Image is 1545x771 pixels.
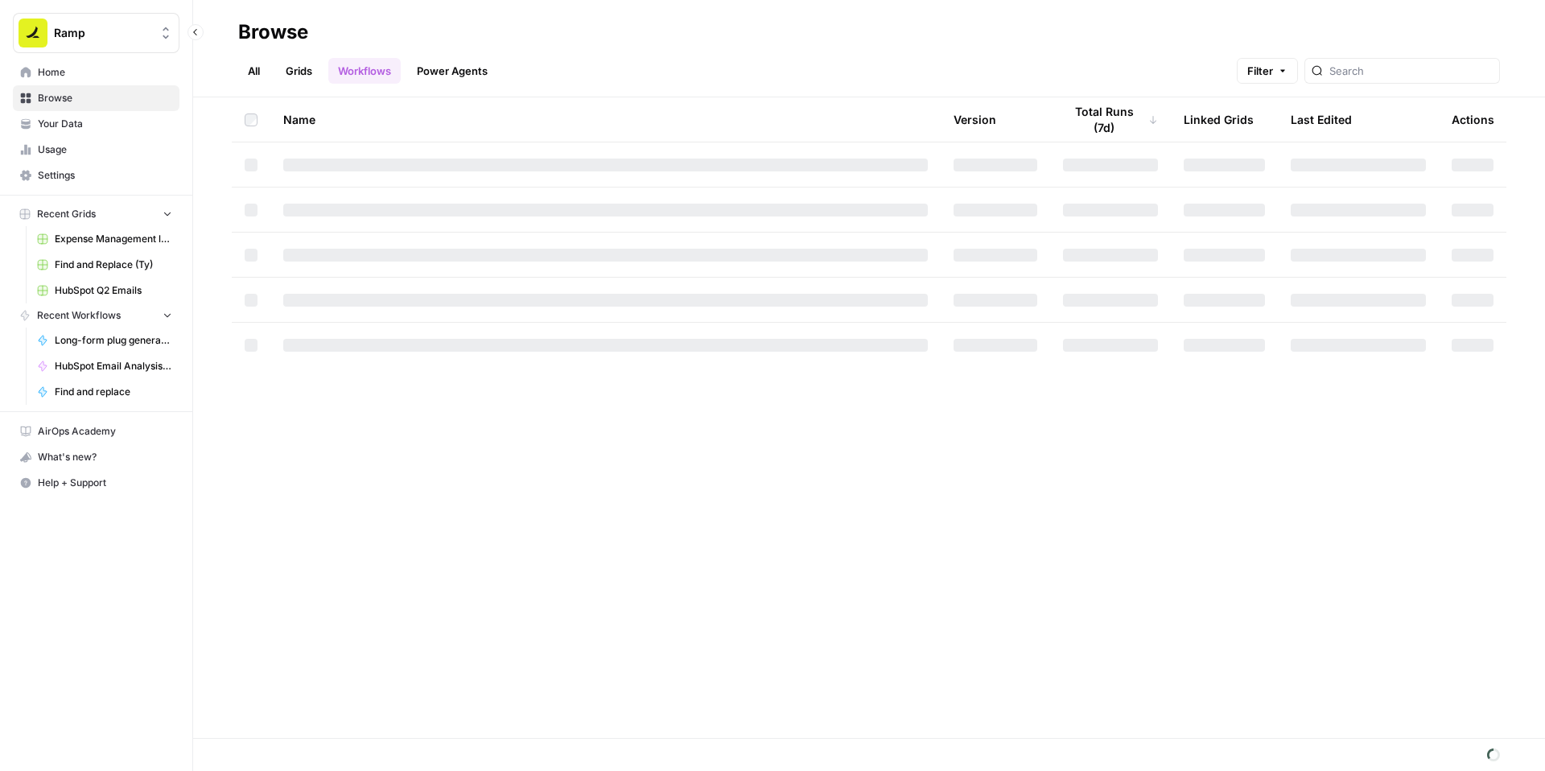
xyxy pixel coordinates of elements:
[55,258,172,272] span: Find and Replace (Ty)
[30,353,179,379] a: HubSpot Email Analysis Segment
[954,97,996,142] div: Version
[13,470,179,496] button: Help + Support
[283,97,928,142] div: Name
[238,19,308,45] div: Browse
[13,418,179,444] a: AirOps Academy
[13,202,179,226] button: Recent Grids
[38,168,172,183] span: Settings
[30,379,179,405] a: Find and replace
[1247,63,1273,79] span: Filter
[407,58,497,84] a: Power Agents
[13,303,179,328] button: Recent Workflows
[1063,97,1158,142] div: Total Runs (7d)
[30,252,179,278] a: Find and Replace (Ty)
[1291,97,1352,142] div: Last Edited
[19,19,47,47] img: Ramp Logo
[13,111,179,137] a: Your Data
[13,85,179,111] a: Browse
[30,278,179,303] a: HubSpot Q2 Emails
[55,283,172,298] span: HubSpot Q2 Emails
[13,444,179,470] button: What's new?
[14,445,179,469] div: What's new?
[55,232,172,246] span: Expense Management long-form plug generator --> Publish to Sanity
[38,117,172,131] span: Your Data
[55,385,172,399] span: Find and replace
[1329,63,1493,79] input: Search
[30,328,179,353] a: Long-form plug generator – Content tuning version
[37,207,96,221] span: Recent Grids
[38,65,172,80] span: Home
[38,91,172,105] span: Browse
[13,60,179,85] a: Home
[55,333,172,348] span: Long-form plug generator – Content tuning version
[55,359,172,373] span: HubSpot Email Analysis Segment
[30,226,179,252] a: Expense Management long-form plug generator --> Publish to Sanity
[38,142,172,157] span: Usage
[13,163,179,188] a: Settings
[37,308,121,323] span: Recent Workflows
[1452,97,1494,142] div: Actions
[1237,58,1298,84] button: Filter
[38,424,172,439] span: AirOps Academy
[38,476,172,490] span: Help + Support
[238,58,270,84] a: All
[13,137,179,163] a: Usage
[328,58,401,84] a: Workflows
[276,58,322,84] a: Grids
[13,13,179,53] button: Workspace: Ramp
[54,25,151,41] span: Ramp
[1184,97,1254,142] div: Linked Grids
